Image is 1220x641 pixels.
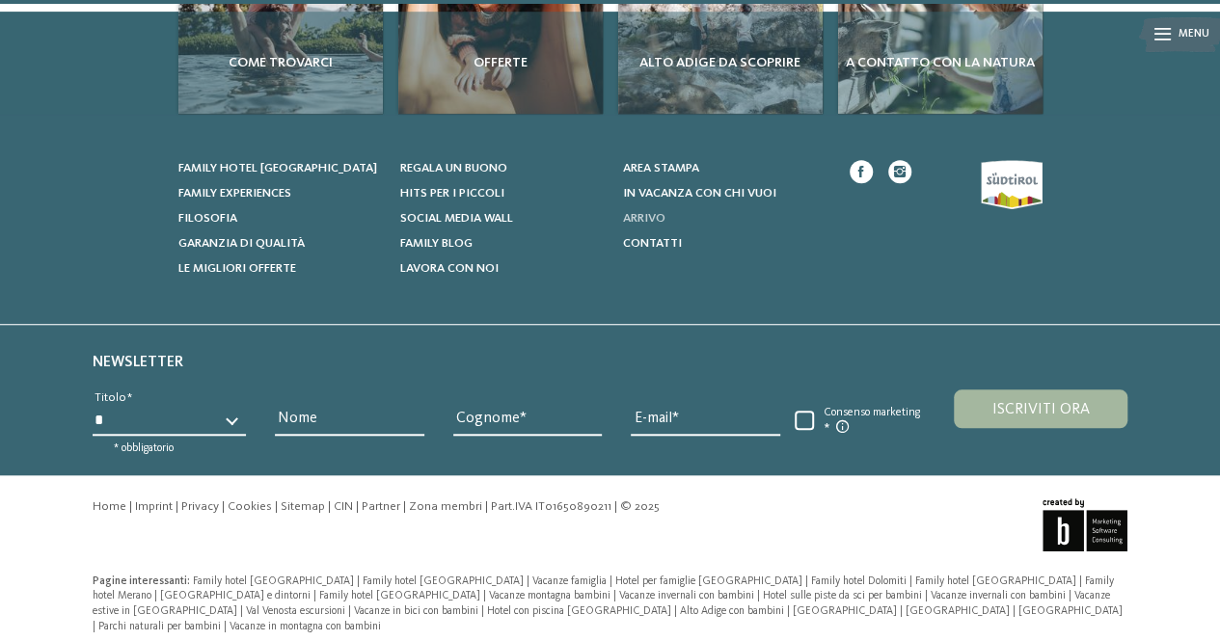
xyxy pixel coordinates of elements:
span: Vacanze invernali con bambini [931,590,1066,601]
span: | [328,500,331,513]
a: Parchi naturali per bambini [98,621,224,632]
span: | [610,575,612,587]
a: Family hotel [GEOGRAPHIC_DATA] [178,160,382,177]
span: Arrivo [623,212,665,225]
span: Family hotel [GEOGRAPHIC_DATA] [915,575,1076,587]
a: Partner [362,500,400,513]
span: Hits per i piccoli [400,187,504,200]
a: Le migliori offerte [178,260,382,278]
span: | [176,500,178,513]
span: | [224,621,227,632]
span: | [909,575,912,587]
span: [GEOGRAPHIC_DATA] e dintorni [160,590,311,601]
span: Family experiences [178,187,291,200]
span: | [93,621,95,632]
span: Pagine interessanti: [93,575,190,587]
a: Lavora con noi [400,260,604,278]
span: | [154,590,157,601]
span: Vacanze in bici con bambini [354,605,478,617]
a: Contatti [623,235,827,253]
span: | [1013,605,1016,617]
a: Home [93,500,126,513]
span: Alto Adige con bambini [680,605,784,617]
span: Regala un buono [400,162,507,174]
span: | [348,605,351,617]
a: Imprint [135,500,173,513]
a: Family hotel [GEOGRAPHIC_DATA] [363,575,527,587]
a: Area stampa [623,160,827,177]
a: Arrivo [623,210,827,227]
span: Come trovarci [186,53,375,72]
span: | [925,590,928,601]
a: [GEOGRAPHIC_DATA] [793,605,900,617]
a: Family hotel Dolomiti [811,575,909,587]
span: Iscriviti ora [992,402,1090,417]
span: | [787,605,790,617]
a: Garanzia di qualità [178,235,382,253]
a: [GEOGRAPHIC_DATA] [906,605,1013,617]
a: Vacanze in montagna con bambini [230,621,381,632]
span: Parchi naturali per bambini [98,621,221,632]
span: | [481,605,484,617]
span: | [275,500,278,513]
img: Brandnamic GmbH | Leading Hospitality Solutions [1043,498,1127,551]
span: | [900,605,903,617]
span: Newsletter [93,355,183,370]
span: [GEOGRAPHIC_DATA] [793,605,897,617]
a: Hotel con piscina [GEOGRAPHIC_DATA] [487,605,674,617]
a: Cookies [228,500,272,513]
a: Vacanze in bici con bambini [354,605,481,617]
span: Vacanze invernali con bambini [619,590,754,601]
span: Lavora con noi [400,262,499,275]
a: Vacanze montagna bambini [489,590,613,601]
a: Family experiences [178,185,382,202]
a: Family hotel [GEOGRAPHIC_DATA] [319,590,483,601]
span: Social Media Wall [400,212,513,225]
span: | [613,590,616,601]
a: Vacanze invernali con bambini [619,590,757,601]
span: Vacanze montagna bambini [489,590,610,601]
span: | [222,500,225,513]
span: Family hotel [GEOGRAPHIC_DATA] [319,590,480,601]
span: Family hotel [GEOGRAPHIC_DATA] [193,575,354,587]
a: Hotel sulle piste da sci per bambini [763,590,925,601]
a: CIN [334,500,353,513]
a: Hotel per famiglie [GEOGRAPHIC_DATA] [615,575,805,587]
span: Family hotel [GEOGRAPHIC_DATA] [363,575,524,587]
a: [GEOGRAPHIC_DATA] e dintorni [160,590,313,601]
span: | [403,500,406,513]
span: Hotel con piscina [GEOGRAPHIC_DATA] [487,605,671,617]
span: Family hotel [GEOGRAPHIC_DATA] [178,162,377,174]
a: [GEOGRAPHIC_DATA] [1018,605,1123,617]
a: Vacanze invernali con bambini [931,590,1069,601]
span: Hotel per famiglie [GEOGRAPHIC_DATA] [615,575,802,587]
a: Vacanze famiglia [532,575,610,587]
span: Garanzia di qualità [178,237,305,250]
button: Iscriviti ora [954,389,1127,428]
span: | [356,500,359,513]
a: Regala un buono [400,160,604,177]
span: | [614,500,617,513]
a: Filosofia [178,210,382,227]
span: | [483,590,486,601]
span: Vacanze famiglia [532,575,607,587]
span: Area stampa [623,162,699,174]
span: Consenso marketing [814,405,925,437]
a: Zona membri [409,500,482,513]
span: Hotel sulle piste da sci per bambini [763,590,922,601]
span: Offerte [406,53,595,72]
span: A contatto con la natura [846,53,1035,72]
a: Family hotel [GEOGRAPHIC_DATA] [193,575,357,587]
span: | [527,575,529,587]
span: [GEOGRAPHIC_DATA] [906,605,1010,617]
span: Le migliori offerte [178,262,296,275]
span: | [240,605,243,617]
span: Family Blog [400,237,473,250]
a: Alto Adige con bambini [680,605,787,617]
a: Sitemap [281,500,325,513]
span: | [313,590,316,601]
a: Family hotel [GEOGRAPHIC_DATA] [915,575,1079,587]
span: | [674,605,677,617]
a: Hits per i piccoli [400,185,604,202]
span: Contatti [623,237,682,250]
